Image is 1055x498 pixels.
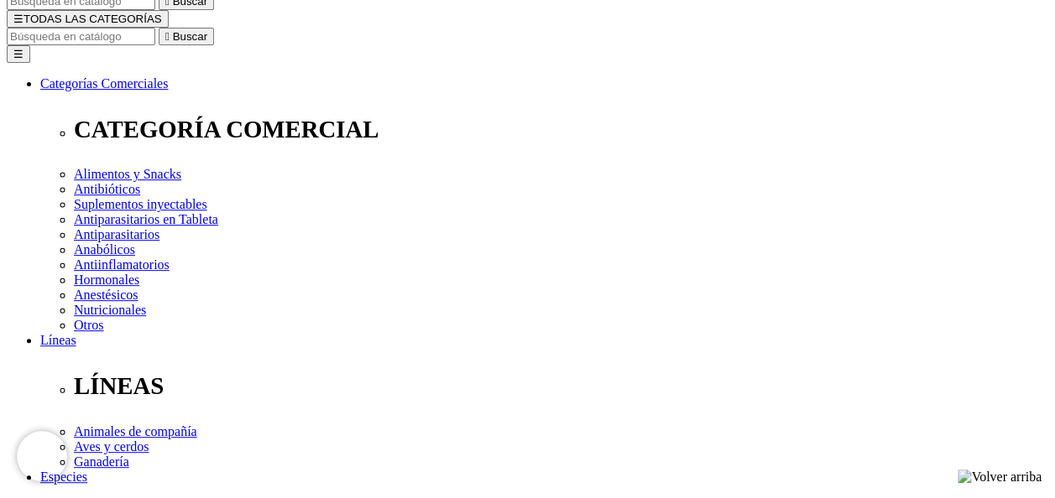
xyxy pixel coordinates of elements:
a: Hormonales [74,272,139,287]
button:  Buscar [159,28,214,45]
a: Aves y cerdos [74,439,149,454]
a: Antiparasitarios [74,227,159,241]
a: Líneas [40,333,76,347]
a: Animales de compañía [74,424,197,438]
span: ☰ [13,13,24,25]
a: Suplementos inyectables [74,197,207,211]
a: Nutricionales [74,303,146,317]
a: Ganadería [74,454,129,469]
a: Anabólicos [74,242,135,257]
input: Buscar [7,28,155,45]
img: Volver arriba [958,469,1042,485]
a: Antibióticos [74,182,140,196]
p: LÍNEAS [74,372,1048,400]
button: ☰ [7,45,30,63]
span: Buscar [173,30,207,43]
a: Antiinflamatorios [74,257,170,272]
a: Categorías Comerciales [40,76,168,91]
a: Otros [74,318,104,332]
iframe: Brevo live chat [17,431,67,481]
p: CATEGORÍA COMERCIAL [74,116,1048,143]
a: Alimentos y Snacks [74,167,181,181]
button: ☰TODAS LAS CATEGORÍAS [7,10,169,28]
i:  [165,30,170,43]
a: Especies [40,469,87,484]
a: Antiparasitarios en Tableta [74,212,218,226]
a: Anestésicos [74,288,138,302]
